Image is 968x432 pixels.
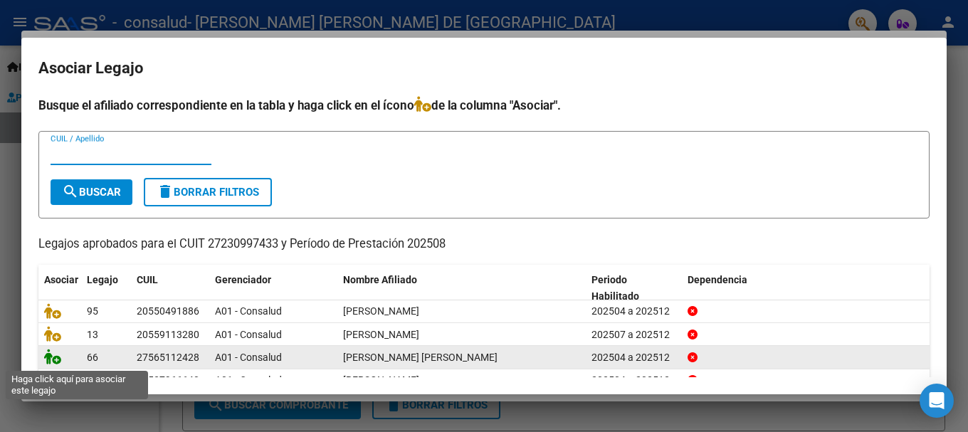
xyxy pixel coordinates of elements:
span: Borrar Filtros [157,186,259,199]
span: Asociar [44,274,78,285]
span: 13 [87,329,98,340]
span: A01 - Consalud [215,374,282,386]
span: Gerenciador [215,274,271,285]
span: Legajo [87,274,118,285]
div: 202507 a 202512 [591,327,676,343]
div: 202504 a 202512 [591,303,676,320]
span: A01 - Consalud [215,329,282,340]
span: SENA LUCIANO NAHUEL [343,329,419,340]
div: 202504 a 202512 [591,349,676,366]
mat-icon: search [62,183,79,200]
datatable-header-cell: Gerenciador [209,265,337,312]
span: Periodo Habilitado [591,274,639,302]
button: Buscar [51,179,132,205]
span: 35 [87,374,98,386]
mat-icon: delete [157,183,174,200]
span: Nombre Afiliado [343,274,417,285]
datatable-header-cell: CUIL [131,265,209,312]
h2: Asociar Legajo [38,55,930,82]
div: 202504 a 202512 [591,372,676,389]
span: GIMENEZ ALMA ANAHI [343,352,498,363]
div: Open Intercom Messenger [920,384,954,418]
datatable-header-cell: Nombre Afiliado [337,265,586,312]
span: 95 [87,305,98,317]
p: Legajos aprobados para el CUIT 27230997433 y Período de Prestación 202508 [38,236,930,253]
h4: Busque el afiliado correspondiente en la tabla y haga click en el ícono de la columna "Asociar". [38,96,930,115]
span: A01 - Consalud [215,352,282,363]
div: 20550491886 [137,303,199,320]
div: 27565112428 [137,349,199,366]
span: DOELVERS LAIONEL ALEXANDER [343,305,419,317]
datatable-header-cell: Dependencia [682,265,930,312]
span: MAIDANA CORREA SOFIA MIGLE [343,374,419,386]
div: 20559113280 [137,327,199,343]
span: A01 - Consalud [215,305,282,317]
span: Dependencia [688,274,747,285]
span: CUIL [137,274,158,285]
div: 27537966640 [137,372,199,389]
datatable-header-cell: Legajo [81,265,131,312]
span: Buscar [62,186,121,199]
datatable-header-cell: Asociar [38,265,81,312]
datatable-header-cell: Periodo Habilitado [586,265,682,312]
span: 66 [87,352,98,363]
button: Borrar Filtros [144,178,272,206]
